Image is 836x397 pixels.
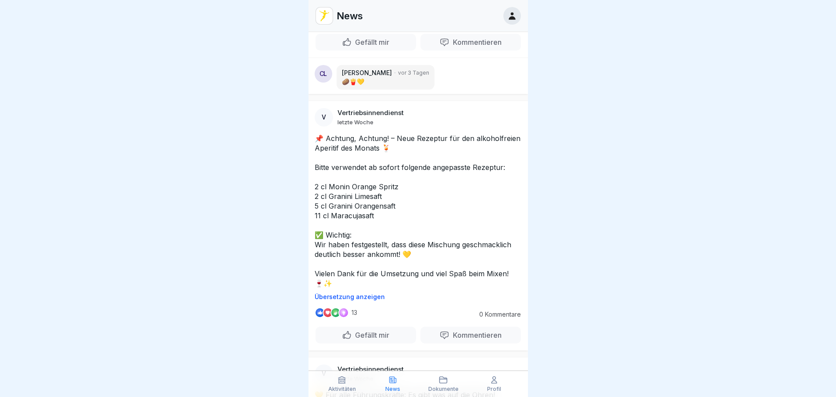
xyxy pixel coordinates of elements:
p: vor 3 Tagen [398,69,429,77]
p: Vertriebsinnendienst [337,365,404,373]
p: Gefällt mir [352,331,389,339]
img: vd4jgc378hxa8p7qw0fvrl7x.png [316,7,333,24]
p: 🥔🍟💛 [342,77,429,86]
p: Gefällt mir [352,38,389,47]
p: News [385,386,400,392]
div: V [315,108,333,126]
p: [PERSON_NAME] [342,69,392,77]
p: News [337,10,363,22]
p: Aktivitäten [328,386,356,392]
p: Profil [487,386,501,392]
div: V [315,365,333,383]
p: Vertriebsinnendienst [337,109,404,117]
p: 13 [352,309,357,316]
div: CL [315,65,332,83]
p: Kommentieren [449,331,502,339]
p: Übersetzung anzeigen [315,293,522,300]
p: 0 Kommentare [473,311,521,318]
p: Dokumente [428,386,459,392]
p: Kommentieren [449,38,502,47]
p: letzte Woche [337,119,373,126]
p: 📌 Achtung, Achtung! – Neue Rezeptur für den alkoholfreien Aperitif des Monats 🍹 Bitte verwendet a... [315,134,522,288]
